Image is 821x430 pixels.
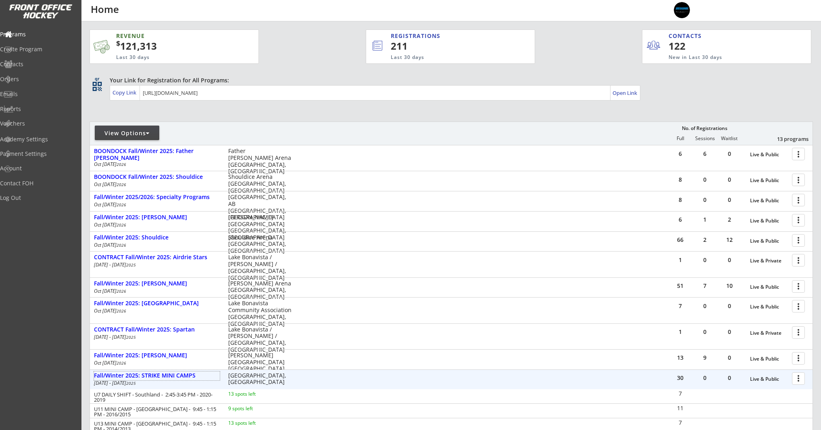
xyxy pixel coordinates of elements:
em: 2025 [126,334,136,340]
div: No. of Registrations [679,126,729,131]
div: BOONDOCK Fall/Winter 2025: Father [PERSON_NAME] [94,148,220,162]
div: 0 [717,375,742,381]
div: Fall/Winter 2025: Shouldice [94,234,220,241]
div: [PERSON_NAME][GEOGRAPHIC_DATA] [GEOGRAPHIC_DATA], [GEOGRAPHIC_DATA] [228,214,292,241]
div: Live & Private [750,330,788,336]
div: Father [PERSON_NAME] Arena [GEOGRAPHIC_DATA], [GEOGRAPHIC_DATA] [228,148,292,175]
div: 0 [717,257,742,263]
button: more_vert [792,372,805,385]
div: Oct [DATE] [94,202,217,207]
div: Fall/Winter 2025: [PERSON_NAME] [94,280,220,287]
em: 2026 [117,222,126,228]
div: Last 30 days [116,54,219,61]
div: 0 [693,329,717,335]
div: 0 [717,177,742,182]
div: Waitlist [717,136,741,141]
div: Lake Bonavista / [PERSON_NAME] / [GEOGRAPHIC_DATA], [GEOGRAPHIC_DATA] [228,254,292,281]
div: Live & Private [750,258,788,264]
div: 13 spots left [228,392,280,396]
div: [DATE] - [DATE] [94,262,217,267]
div: 51 [668,283,692,289]
div: 6 [693,151,717,157]
div: Live & Public [750,178,788,183]
div: 9 spots left [228,406,280,411]
button: more_vert [792,174,805,186]
button: more_vert [792,254,805,266]
div: Fall/Winter 2025: [PERSON_NAME] [94,214,220,221]
div: [GEOGRAPHIC_DATA], [GEOGRAPHIC_DATA] [228,372,292,386]
button: more_vert [792,352,805,365]
div: 2 [717,217,742,222]
div: Fall/Winter 2025: [GEOGRAPHIC_DATA] [94,300,220,307]
div: 0 [693,257,717,263]
sup: $ [116,38,120,48]
div: Last 30 days [391,54,502,61]
div: 6 [668,217,692,222]
div: 12 [717,237,742,243]
div: Full [668,136,692,141]
em: 2026 [117,182,126,187]
button: more_vert [792,214,805,227]
div: Oct [DATE] [94,243,217,248]
div: [PERSON_NAME][GEOGRAPHIC_DATA] [GEOGRAPHIC_DATA], [GEOGRAPHIC_DATA] [228,352,292,379]
div: 122 [669,39,718,53]
div: View Options [95,129,159,137]
div: Live & Public [750,198,788,203]
div: CONTRACT Fall/Winter 2025: Airdrie Stars [94,254,220,261]
div: 8 [668,197,692,203]
div: CONTACTS [669,32,705,40]
div: Copy Link [113,89,138,96]
em: 2026 [117,162,126,167]
em: 2026 [117,360,126,366]
div: qr [92,76,102,82]
div: Fall/Winter 2025: [PERSON_NAME] [94,352,220,359]
a: Open Link [613,87,638,99]
button: more_vert [792,300,805,313]
div: [DATE] - [DATE] [94,335,217,340]
div: Your Link for Registration for All Programs: [110,76,788,84]
div: 10 [717,283,742,289]
div: Live & Public [750,376,788,382]
button: more_vert [792,280,805,293]
div: 1 [693,217,717,222]
button: more_vert [792,326,805,339]
button: more_vert [792,234,805,247]
div: U11 MINI CAMP - [GEOGRAPHIC_DATA] - 9:45 - 1:15 PM - 2016/2015 [94,407,217,417]
div: 11 [669,405,692,411]
div: Fall/Winter 2025: STRIKE MINI CAMPS [94,372,220,379]
div: 7 [693,283,717,289]
div: 0 [717,151,742,157]
div: 0 [717,355,742,361]
div: Open Link [613,90,638,96]
div: Shouldice Arena [GEOGRAPHIC_DATA], [GEOGRAPHIC_DATA] [228,174,292,194]
div: BOONDOCK Fall/Winter 2025: Shouldice [94,174,220,180]
div: U7 DAILY SHIFT - Southland - 2:45-3:45 PM - 2020-2019 [94,392,217,403]
div: Lake Bonavista Community Association [GEOGRAPHIC_DATA], [GEOGRAPHIC_DATA] [228,300,292,327]
div: [DATE] - [DATE] [94,381,217,386]
div: CONTRACT Fall/Winter 2025: Spartan [94,326,220,333]
div: Live & Public [750,284,788,290]
div: Oct [DATE] [94,361,217,365]
div: 0 [717,303,742,309]
em: 2026 [117,202,126,208]
div: 7 [668,303,692,309]
button: more_vert [792,148,805,160]
div: [GEOGRAPHIC_DATA], AB [GEOGRAPHIC_DATA], [GEOGRAPHIC_DATA] [228,194,292,221]
div: REVENUE [116,32,219,40]
div: 66 [668,237,692,243]
div: 0 [693,303,717,309]
em: 2026 [117,288,126,294]
div: 1 [668,257,692,263]
div: 13 spots left [228,421,280,426]
div: 0 [693,177,717,182]
button: qr_code [91,80,103,92]
div: Sessions [693,136,717,141]
div: Live & Public [750,152,788,157]
div: 7 [669,420,692,426]
div: 7 [669,391,692,396]
div: 0 [693,197,717,203]
em: 2026 [117,242,126,248]
div: Oct [DATE] [94,222,217,227]
div: Live & Public [750,238,788,244]
div: Fall/Winter 2025/2026: Specialty Programs [94,194,220,201]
